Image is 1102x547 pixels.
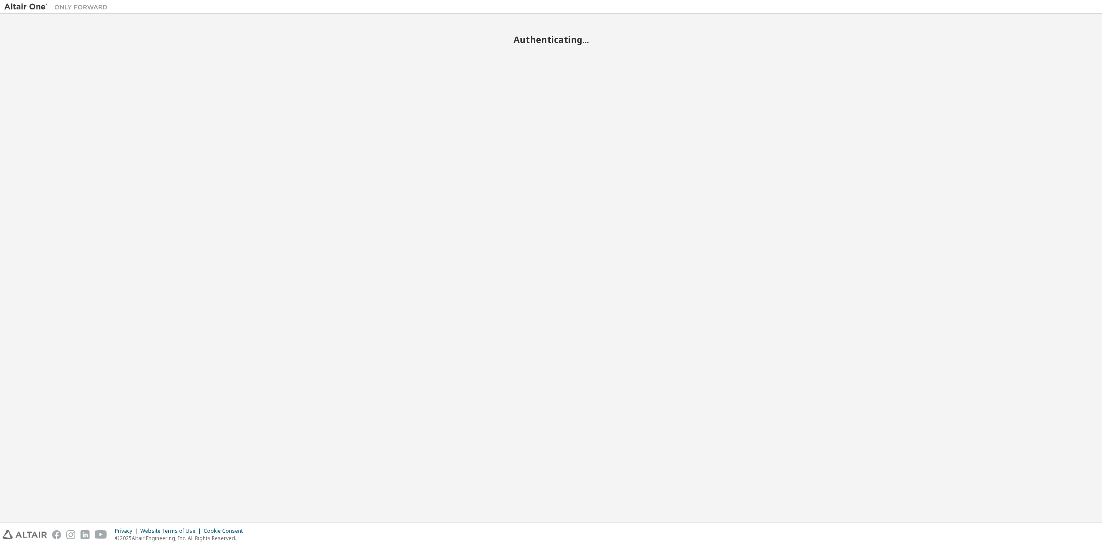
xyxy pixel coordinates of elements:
img: facebook.svg [52,530,61,539]
div: Website Terms of Use [140,528,204,535]
div: Cookie Consent [204,528,248,535]
img: instagram.svg [66,530,75,539]
img: Altair One [4,3,112,11]
img: altair_logo.svg [3,530,47,539]
h2: Authenticating... [4,34,1098,45]
img: youtube.svg [95,530,107,539]
p: © 2025 Altair Engineering, Inc. All Rights Reserved. [115,535,248,542]
img: linkedin.svg [80,530,90,539]
div: Privacy [115,528,140,535]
